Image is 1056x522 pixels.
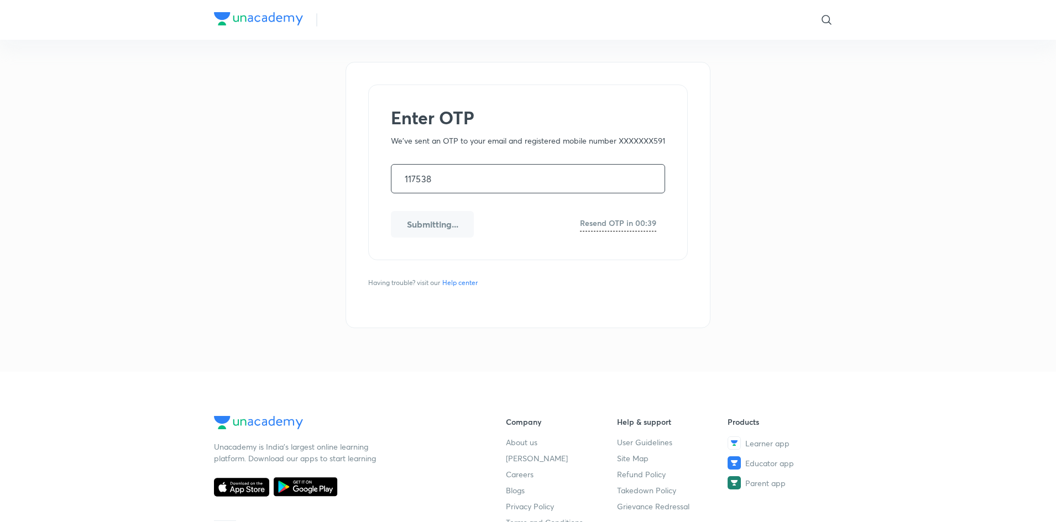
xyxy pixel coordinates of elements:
p: We've sent an OTP to your email and registered mobile number XXXXXXX591 [391,135,665,146]
a: Refund Policy [617,468,728,480]
span: Learner app [745,437,790,449]
a: Educator app [728,456,839,470]
h6: Help & support [617,416,728,428]
span: Having trouble? visit our [368,278,482,288]
h6: Products [728,416,839,428]
a: Careers [506,468,617,480]
a: User Guidelines [617,436,728,448]
span: Careers [506,468,534,480]
img: Company Logo [214,416,303,429]
span: Educator app [745,457,794,469]
a: Learner app [728,436,839,450]
a: Grievance Redressal [617,500,728,512]
a: Blogs [506,484,617,496]
a: [PERSON_NAME] [506,452,617,464]
button: Submitting... [391,211,474,238]
h6: Company [506,416,617,428]
a: Company Logo [214,416,471,432]
p: Unacademy is India’s largest online learning platform. Download our apps to start learning [214,441,380,464]
h2: Enter OTP [391,107,665,128]
a: Help center [440,278,480,288]
a: Parent app [728,476,839,489]
a: Takedown Policy [617,484,728,496]
span: Parent app [745,477,786,489]
input: One time password [391,165,665,193]
h6: Resend OTP in 00:39 [580,217,656,229]
img: Company Logo [214,12,303,25]
a: Company Logo [214,12,303,28]
img: Learner app [728,436,741,450]
img: Parent app [728,476,741,489]
a: About us [506,436,617,448]
a: Privacy Policy [506,500,617,512]
a: Site Map [617,452,728,464]
img: Educator app [728,456,741,470]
